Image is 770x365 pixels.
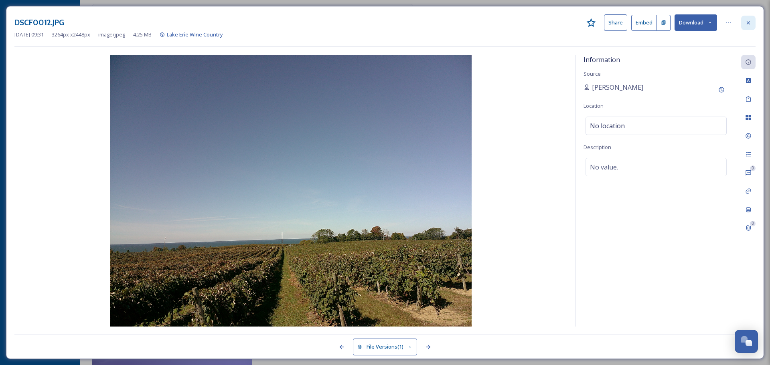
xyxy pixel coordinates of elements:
span: 4.25 MB [133,31,152,38]
span: Information [584,55,620,64]
span: Location [584,102,604,109]
span: 3264 px x 2448 px [52,31,90,38]
div: 0 [750,221,756,226]
span: image/jpeg [98,31,125,38]
img: DSCF0012.JPG [14,55,567,327]
span: [DATE] 09:31 [14,31,44,38]
button: Embed [631,15,657,31]
button: Share [604,14,627,31]
button: Open Chat [735,330,758,353]
span: Lake Erie Wine Country [167,31,223,38]
span: No location [590,121,625,131]
div: 0 [750,165,756,171]
span: Source [584,70,601,77]
h3: DSCF0012.JPG [14,17,64,28]
span: [PERSON_NAME] [592,83,643,92]
button: Download [675,14,717,31]
span: Description [584,143,611,151]
span: No value. [590,162,618,172]
button: File Versions(1) [353,339,417,355]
